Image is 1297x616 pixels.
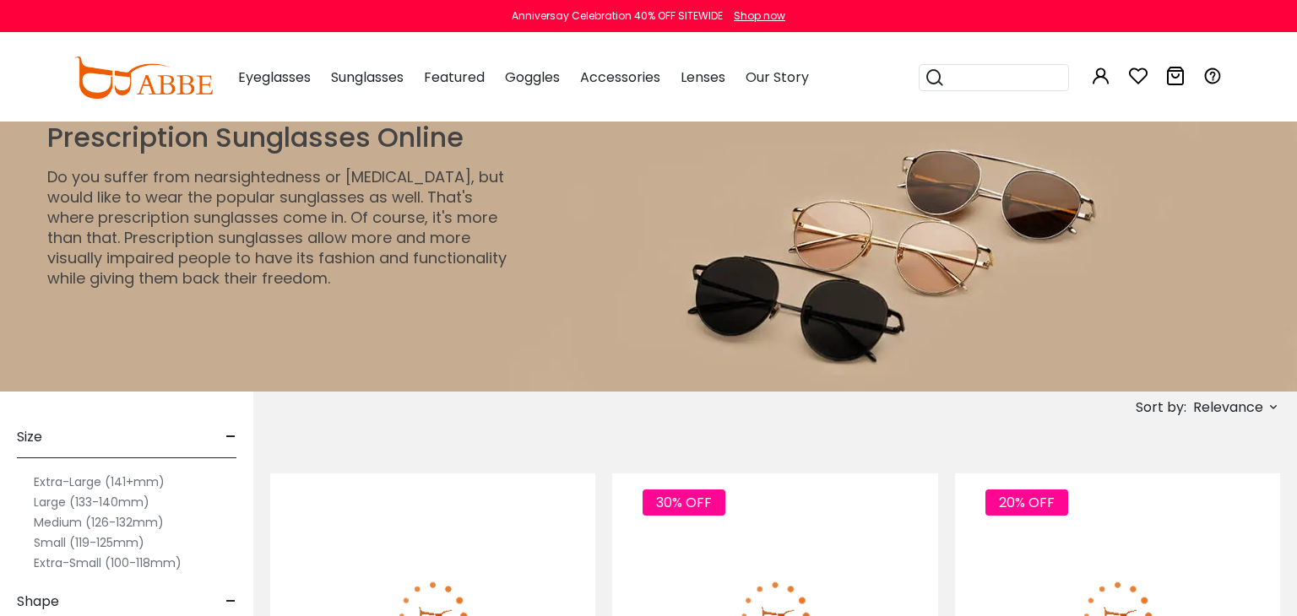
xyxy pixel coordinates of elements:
[725,8,785,23] a: Shop now
[580,68,660,87] span: Accessories
[331,68,404,87] span: Sunglasses
[1136,397,1186,417] span: Sort by:
[225,417,236,457] span: -
[1193,392,1263,423] span: Relevance
[34,472,165,492] label: Extra-Large (141+mm)
[505,68,560,87] span: Goggles
[238,68,311,87] span: Eyeglasses
[17,417,42,457] span: Size
[681,68,725,87] span: Lenses
[34,532,144,553] label: Small (119-125mm)
[47,167,512,289] p: Do you suffer from nearsightedness or [MEDICAL_DATA], but would like to wear the popular sunglass...
[34,512,164,532] label: Medium (126-132mm)
[74,57,213,99] img: abbeglasses.com
[34,492,149,512] label: Large (133-140mm)
[746,68,809,87] span: Our Story
[512,8,723,24] div: Anniversay Celebration 40% OFF SITEWIDE
[734,8,785,24] div: Shop now
[47,122,512,154] h1: Prescription Sunglasses Online
[985,489,1068,516] span: 20% OFF
[424,68,485,87] span: Featured
[34,553,182,573] label: Extra-Small (100-118mm)
[643,489,725,516] span: 30% OFF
